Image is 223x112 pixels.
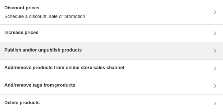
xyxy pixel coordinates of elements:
[4,13,85,20] p: Schedule a discount, sale or promotion
[4,64,124,71] h3: Add/remove products from online store sales channel
[4,47,82,54] h3: Publish and/or unpublish products
[4,29,38,36] h3: Increase prices
[4,4,85,11] h3: Discount prices
[4,99,40,106] h3: Delete products
[4,82,75,89] h3: Add/remove tags from products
